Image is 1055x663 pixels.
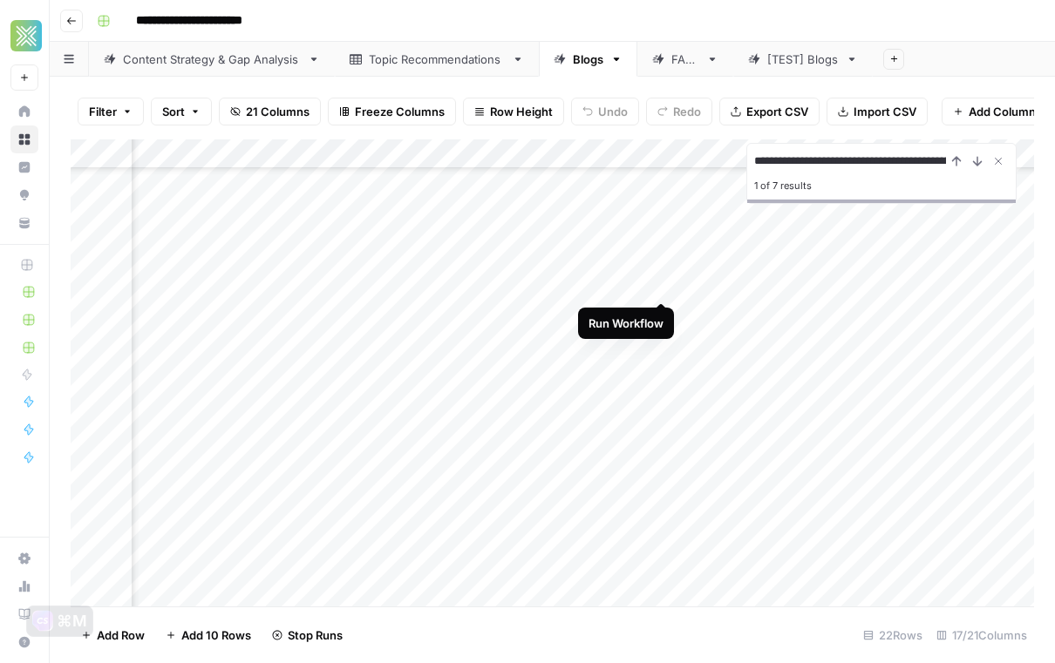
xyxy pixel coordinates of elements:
span: Add Row [97,626,145,644]
a: Insights [10,153,38,181]
button: Add 10 Rows [155,621,262,649]
div: Run Workflow [589,315,664,332]
span: Redo [673,103,701,120]
button: Freeze Columns [328,98,456,125]
a: Home [10,98,38,125]
a: Content Strategy & Gap Analysis [89,42,335,77]
a: Your Data [10,209,38,237]
button: Add Row [71,621,155,649]
a: FAQs [637,42,733,77]
button: 21 Columns [219,98,321,125]
button: Redo [646,98,712,125]
button: Import CSV [827,98,928,125]
a: Opportunities [10,181,38,209]
button: Add Column [942,98,1047,125]
button: Help + Support [10,628,38,656]
span: Row Height [490,103,553,120]
span: Freeze Columns [355,103,445,120]
button: Stop Runs [262,621,353,649]
a: Browse [10,125,38,153]
a: Topic Recommendations [335,42,539,77]
button: Close Search [988,151,1009,172]
button: Previous Result [946,151,967,172]
a: [TEST] Blogs [733,42,873,77]
div: Topic Recommendations [369,51,505,68]
img: Xponent21 Logo [10,20,42,51]
a: Settings [10,545,38,572]
div: Blogs [573,51,603,68]
div: 22 Rows [856,621,929,649]
button: Row Height [463,98,564,125]
button: Sort [151,98,212,125]
span: Undo [598,103,628,120]
span: 21 Columns [246,103,310,120]
a: Usage [10,572,38,600]
div: 1 of 7 results [754,175,1009,196]
div: Content Strategy & Gap Analysis [123,51,301,68]
div: ⌘M [57,612,87,630]
div: FAQs [671,51,699,68]
button: Undo [571,98,639,125]
span: Stop Runs [288,626,343,644]
button: Workspace: Xponent21 [10,14,38,58]
div: [TEST] Blogs [767,51,839,68]
span: Add Column [969,103,1036,120]
span: Import CSV [854,103,916,120]
span: Sort [162,103,185,120]
a: Blogs [539,42,637,77]
span: Filter [89,103,117,120]
div: 17/21 Columns [929,621,1034,649]
span: Add 10 Rows [181,626,251,644]
button: Filter [78,98,144,125]
button: Export CSV [719,98,820,125]
a: Learning Hub [10,600,38,628]
span: Export CSV [746,103,808,120]
button: Next Result [967,151,988,172]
